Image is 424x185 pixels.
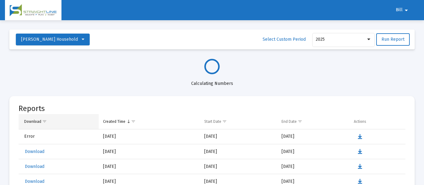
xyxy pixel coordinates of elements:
td: Column Download [19,114,99,129]
td: [DATE] [200,159,277,174]
span: Show filter options for column 'Download' [42,119,47,124]
div: [DATE] [103,149,196,155]
td: Column Created Time [99,114,200,129]
div: Created Time [103,119,125,124]
mat-icon: arrow_drop_down [403,4,410,16]
span: [PERSON_NAME] Household [21,37,78,42]
img: Dashboard [10,4,57,16]
td: Column Actions [350,114,405,129]
span: 2025 [316,37,325,42]
span: Show filter options for column 'Created Time' [131,119,136,124]
mat-card-title: Reports [19,105,45,112]
button: [PERSON_NAME] Household [16,34,90,45]
div: Actions [354,119,366,124]
span: Show filter options for column 'Start Date' [222,119,227,124]
div: [DATE] [103,178,196,185]
td: Column Start Date [200,114,277,129]
td: [DATE] [200,129,277,144]
span: Show filter options for column 'End Date' [298,119,302,124]
div: Calculating Numbers [9,74,415,87]
span: Select Custom Period [263,37,306,42]
div: [DATE] [103,133,196,140]
td: [DATE] [277,129,350,144]
span: Run Report [381,37,404,42]
span: Download [25,179,44,184]
button: Bill [388,4,417,16]
td: [DATE] [200,144,277,159]
div: End Date [282,119,297,124]
span: Download [25,149,44,154]
td: Column End Date [277,114,350,129]
span: Error [24,134,35,139]
td: [DATE] [277,144,350,159]
div: Download [24,119,41,124]
div: Start Date [204,119,221,124]
span: Bill [396,7,403,13]
td: [DATE] [277,159,350,174]
div: [DATE] [103,164,196,170]
button: Run Report [376,33,410,46]
span: Download [25,164,44,169]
